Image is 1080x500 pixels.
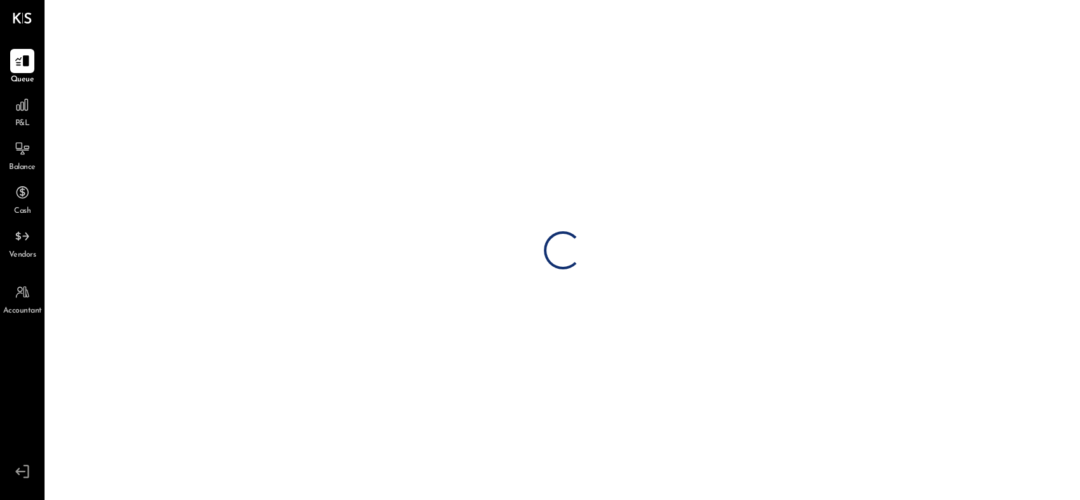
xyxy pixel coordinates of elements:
[15,118,30,130] span: P&L
[9,162,36,173] span: Balance
[1,49,44,86] a: Queue
[3,306,42,317] span: Accountant
[1,280,44,317] a: Accountant
[1,180,44,217] a: Cash
[1,93,44,130] a: P&L
[1,224,44,261] a: Vendors
[1,137,44,173] a: Balance
[11,74,34,86] span: Queue
[14,206,31,217] span: Cash
[9,250,36,261] span: Vendors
